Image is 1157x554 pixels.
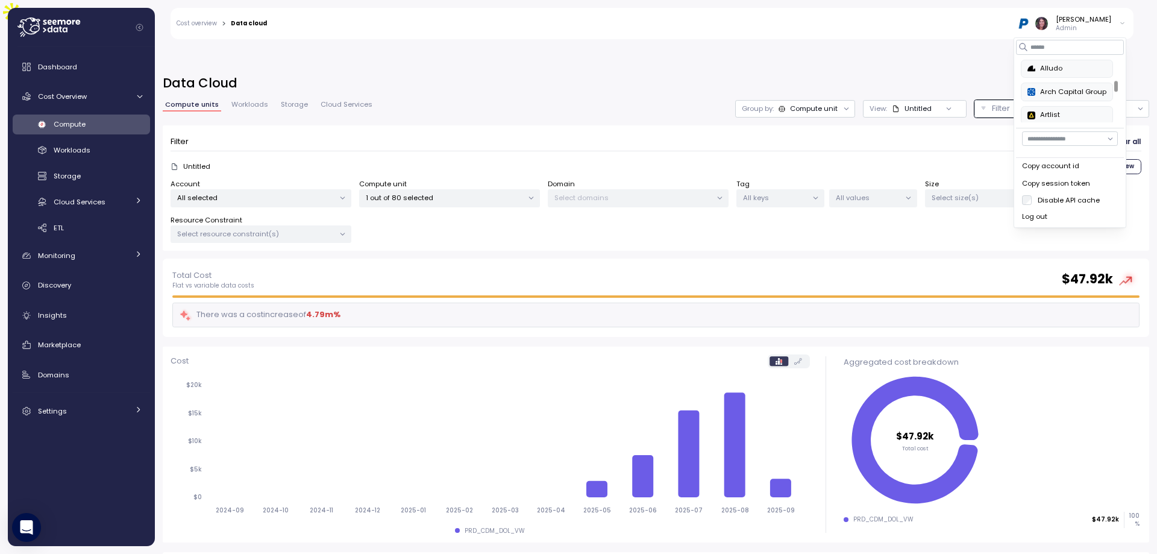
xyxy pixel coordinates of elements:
p: All values [836,193,900,203]
tspan: 2025-02 [446,506,473,514]
label: Tag [736,179,750,190]
span: Settings [38,406,67,416]
p: All keys [743,193,807,203]
p: 1 out of 80 selected [366,193,523,203]
label: Domain [548,179,575,190]
span: Storage [54,171,81,181]
label: Disable API cache [1032,195,1100,205]
span: Dashboard [38,62,77,72]
span: Cloud Services [321,101,372,108]
p: Filter [992,102,1010,115]
label: Compute unit [359,179,407,190]
div: Data cloud [231,20,267,27]
tspan: 2024-12 [355,506,380,514]
tspan: $20k [186,381,202,389]
tspan: $15k [188,409,202,417]
span: Workloads [231,101,268,108]
p: Filter [171,136,189,148]
div: Copy account id [1022,161,1118,172]
span: Storage [281,101,308,108]
span: Workloads [54,145,90,155]
p: Group by: [742,104,774,113]
div: Arch Capital Group [1027,87,1106,98]
a: Cost overview [177,20,217,27]
a: Storage [13,166,150,186]
label: Size [925,179,939,190]
p: Flat vs variable data costs [172,282,254,290]
tspan: 2025-04 [537,506,565,514]
div: Log out [1022,212,1118,222]
a: Discovery [13,274,150,298]
img: 68b03c81eca7ebbb46a2a292.PNG [1017,17,1030,30]
span: Insights [38,310,67,320]
a: Cost Overview [13,84,150,109]
tspan: 2025-06 [629,506,657,514]
label: Account [171,179,200,190]
a: Marketplace [13,333,150,357]
span: ETL [54,223,64,233]
a: Monitoring [13,244,150,268]
div: There was a cost increase of [179,308,340,322]
span: Compute [54,119,86,129]
p: Untitled [183,162,210,171]
div: Open Intercom Messenger [12,513,41,542]
div: Artlist [1027,110,1106,121]
span: Discovery [38,280,71,290]
span: Compute units [165,101,219,108]
p: Select size(s) [932,193,1089,203]
p: View: [870,104,887,113]
div: Untitled [892,104,932,113]
tspan: 2025-08 [721,506,748,514]
tspan: $5k [190,465,202,473]
tspan: $10k [188,437,202,445]
div: PRD_CDM_DOL_VW [853,515,914,524]
img: 68b85438e78823e8cb7db339.PNG [1027,65,1035,73]
div: PRD_CDM_DOL_VW [465,527,525,535]
label: Resource Constraint [171,215,242,226]
h2: $ 47.92k [1062,271,1113,288]
a: Domains [13,363,150,387]
tspan: 2025-03 [492,506,519,514]
tspan: 2024-11 [310,506,333,514]
button: Filter1 [974,100,1049,118]
h2: Data Cloud [163,75,1149,92]
span: Marketplace [38,340,81,350]
div: Copy session token [1022,178,1118,189]
p: Admin [1056,24,1111,33]
img: 68790ce639d2d68da1992664.PNG [1027,88,1035,96]
tspan: $47.92k [897,430,935,443]
span: Cloud Services [54,197,105,207]
div: Compute unit [790,104,838,113]
button: Collapse navigation [132,23,147,32]
div: Aggregated cost breakdown [844,356,1140,368]
a: Workloads [13,140,150,160]
a: Settings [13,399,150,423]
p: All selected [177,193,334,203]
a: Cloud Services [13,192,150,212]
div: > [222,20,226,28]
span: Monitoring [38,251,75,260]
p: Cost [171,355,189,367]
p: Select domains [554,193,712,203]
a: Insights [13,303,150,327]
p: 100 % [1124,512,1139,528]
a: ETL [13,218,150,238]
tspan: 2025-09 [767,506,795,514]
p: Select resource constraint(s) [177,229,334,239]
a: Compute [13,115,150,134]
a: Dashboard [13,55,150,79]
div: Alludo [1027,63,1106,74]
tspan: Total cost [902,444,929,452]
img: ACg8ocLDuIZlR5f2kIgtapDwVC7yp445s3OgbrQTIAV7qYj8P05r5pI=s96-c [1035,17,1048,30]
tspan: 2025-01 [401,506,426,514]
tspan: 2025-07 [675,506,703,514]
span: Domains [38,370,69,380]
div: 4.79m % [306,309,340,321]
tspan: $0 [193,493,202,501]
tspan: 2024-10 [263,506,289,514]
p: $47.92k [1092,515,1119,524]
p: Total Cost [172,269,254,282]
span: Cost Overview [38,92,87,101]
div: [PERSON_NAME] [1056,14,1111,24]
